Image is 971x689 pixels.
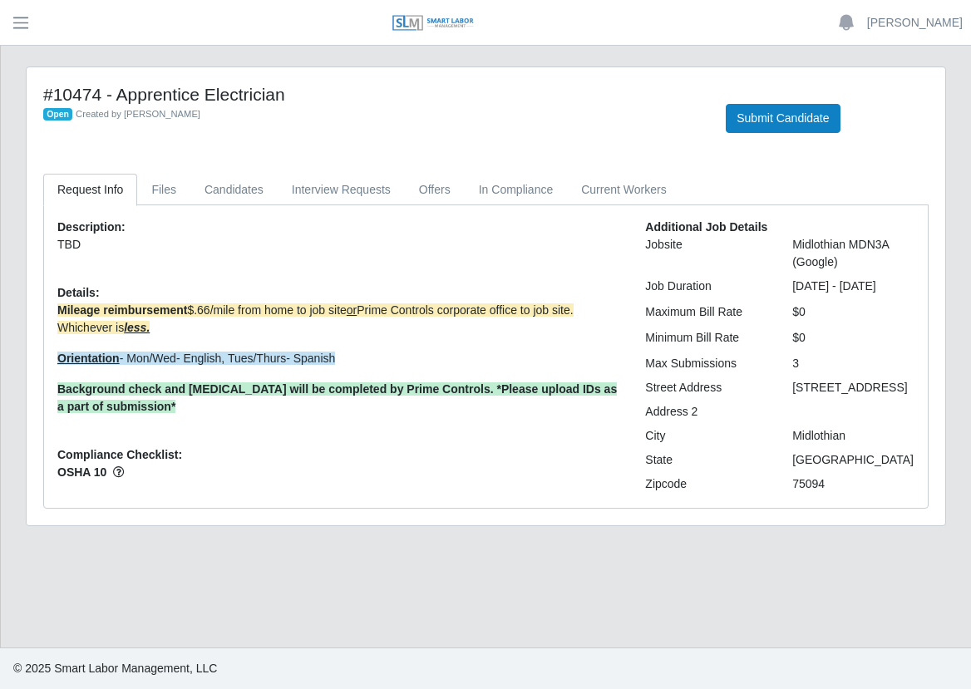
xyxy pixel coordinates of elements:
[190,174,278,206] a: Candidates
[780,427,927,445] div: Midlothian
[57,448,182,461] b: Compliance Checklist:
[633,329,780,347] div: Minimum Bill Rate
[405,174,465,206] a: Offers
[780,303,927,321] div: $0
[57,303,574,334] span: $.66/mile from home to job site Prime Controls corporate office to job site. Whichever is
[567,174,680,206] a: Current Workers
[633,451,780,469] div: State
[633,403,780,421] div: Address 2
[57,352,335,365] span: - Mon/Wed- English, Tues/Thurs- Spanish
[57,352,120,365] span: Orientation
[392,14,475,32] img: SLM Logo
[124,321,150,334] span: less.
[57,286,100,299] b: Details:
[57,464,620,481] span: OSHA 10
[347,303,357,317] span: or
[780,475,927,493] div: 75094
[633,236,780,271] div: Jobsite
[13,662,217,675] span: © 2025 Smart Labor Management, LLC
[780,379,927,396] div: [STREET_ADDRESS]
[780,278,927,295] div: [DATE] - [DATE]
[780,329,927,347] div: $0
[76,109,200,119] span: Created by [PERSON_NAME]
[633,475,780,493] div: Zipcode
[645,220,767,234] b: Additional Job Details
[633,278,780,295] div: Job Duration
[780,451,927,469] div: [GEOGRAPHIC_DATA]
[43,84,701,105] h4: #10474 - Apprentice Electrician
[57,236,620,253] p: TBD
[43,174,137,206] a: Request Info
[633,379,780,396] div: Street Address
[633,303,780,321] div: Maximum Bill Rate
[57,382,617,413] span: Background check and [MEDICAL_DATA] will be completed by Prime Controls. *Please upload IDs as a ...
[57,220,126,234] b: Description:
[726,104,840,133] button: Submit Candidate
[780,355,927,372] div: 3
[278,174,405,206] a: Interview Requests
[57,303,187,317] strong: Mileage reimbursement
[867,14,963,32] a: [PERSON_NAME]
[43,108,72,121] span: Open
[137,174,190,206] a: Files
[780,236,927,271] div: Midlothian MDN3A (Google)
[465,174,568,206] a: In Compliance
[633,355,780,372] div: Max Submissions
[633,427,780,445] div: City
